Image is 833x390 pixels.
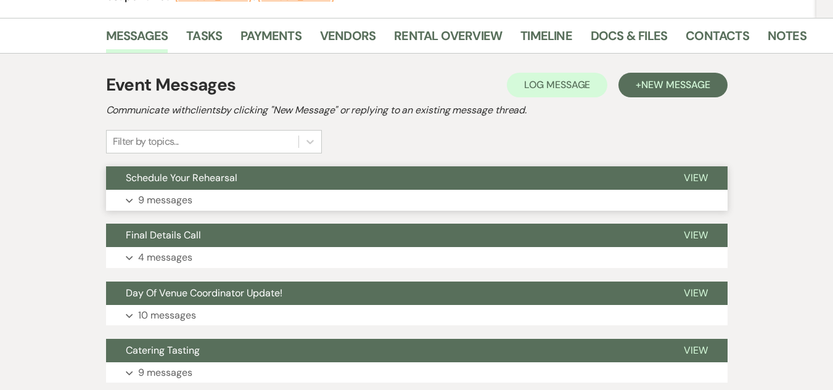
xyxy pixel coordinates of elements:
[106,339,664,362] button: Catering Tasting
[664,282,728,305] button: View
[664,339,728,362] button: View
[106,362,728,383] button: 9 messages
[106,190,728,211] button: 9 messages
[126,171,237,184] span: Schedule Your Rehearsal
[664,166,728,190] button: View
[106,103,728,118] h2: Communicate with clients by clicking "New Message" or replying to an existing message thread.
[591,26,667,53] a: Docs & Files
[138,250,192,266] p: 4 messages
[240,26,302,53] a: Payments
[684,171,708,184] span: View
[320,26,375,53] a: Vendors
[106,282,664,305] button: Day Of Venue Coordinator Update!
[106,26,168,53] a: Messages
[618,73,727,97] button: +New Message
[126,286,282,299] span: Day Of Venue Coordinator Update!
[664,224,728,247] button: View
[106,247,728,268] button: 4 messages
[768,26,806,53] a: Notes
[394,26,502,53] a: Rental Overview
[113,134,179,149] div: Filter by topics...
[106,72,236,98] h1: Event Messages
[186,26,222,53] a: Tasks
[684,286,708,299] span: View
[138,307,196,323] p: 10 messages
[126,344,200,357] span: Catering Tasting
[106,224,664,247] button: Final Details Call
[106,305,728,326] button: 10 messages
[507,73,607,97] button: Log Message
[684,344,708,357] span: View
[106,166,664,190] button: Schedule Your Rehearsal
[138,192,192,208] p: 9 messages
[126,229,201,242] span: Final Details Call
[138,365,192,381] p: 9 messages
[524,78,590,91] span: Log Message
[520,26,572,53] a: Timeline
[684,229,708,242] span: View
[686,26,749,53] a: Contacts
[641,78,710,91] span: New Message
